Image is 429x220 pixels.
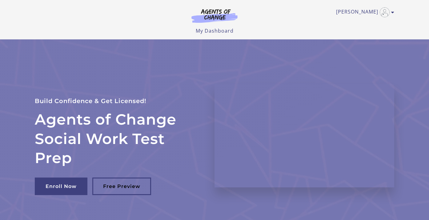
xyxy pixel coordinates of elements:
img: Agents of Change Logo [185,9,244,23]
p: Build Confidence & Get Licensed! [35,96,200,106]
a: Free Preview [92,178,151,195]
h2: Agents of Change Social Work Test Prep [35,110,200,167]
a: Toggle menu [336,7,391,17]
a: My Dashboard [196,27,234,34]
a: Enroll Now [35,178,87,195]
